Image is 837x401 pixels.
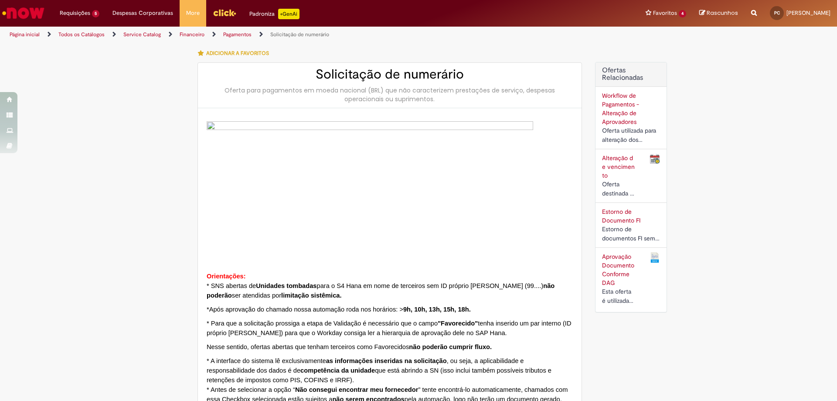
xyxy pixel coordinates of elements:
[10,31,40,38] a: Página inicial
[270,31,329,38] a: Solicitação de numerário
[207,67,573,82] h2: Solicitação de numerário
[602,180,636,198] div: Oferta destinada à alteração de data de pagamento
[256,282,316,289] strong: Unidades tombadas
[399,306,403,313] span: >
[295,386,418,393] strong: Não consegui encontrar meu fornecedor
[7,27,551,43] ul: Trilhas de página
[602,287,636,305] div: Esta oferta é utilizada para o Campo solicitar a aprovação do documento que esta fora da alçada d...
[60,9,90,17] span: Requisições
[602,126,660,144] div: Oferta utilizada para alteração dos aprovadores cadastrados no workflow de documentos a pagar.
[438,320,478,327] strong: "Favorecido"
[602,92,639,126] a: Workflow de Pagamentos - Alteração de Aprovadores
[650,154,660,164] img: Alteração de vencimento
[403,306,471,313] span: 9h, 10h, 13h, 15h, 18h.
[207,282,555,299] strong: não poderão
[679,10,686,17] span: 4
[207,273,246,280] span: Orientações:
[123,31,161,38] a: Service Catalog
[602,154,635,179] a: Alteração de vencimento
[602,67,660,82] h2: Ofertas Relacionadas
[699,9,738,17] a: Rascunhos
[602,225,660,243] div: Estorno de documentos FI sem partidas compensadas
[1,4,46,22] img: ServiceNow
[278,9,299,19] p: +GenAi
[180,31,204,38] a: Financeiro
[653,9,677,17] span: Favoritos
[602,253,634,287] a: Aprovação Documento Conforme DAG
[207,121,533,254] img: sys_attachment.do
[249,9,299,19] div: Padroniza
[206,50,269,57] span: Adicionar a Favoritos
[112,9,173,17] span: Despesas Corporativas
[197,44,274,62] button: Adicionar a Favoritos
[58,31,105,38] a: Todos os Catálogos
[207,357,551,384] span: * A interface do sistema lê exclusivamente , ou seja, a aplicabilidade e responsabilidade dos dad...
[650,252,660,263] img: Aprovação Documento Conforme DAG
[281,292,342,299] strong: limitação sistêmica.
[300,367,375,374] strong: competência da unidade
[786,9,830,17] span: [PERSON_NAME]
[774,10,780,16] span: PC
[186,9,200,17] span: More
[409,343,492,350] strong: não poderão cumprir fluxo.
[207,343,492,350] span: Nesse sentido, ofertas abertas que tenham terceiros como Favorecidos
[207,320,572,336] span: * Para que a solicitação prossiga a etapa de Validação é necessário que o campo tenha inserido um...
[223,31,252,38] a: Pagamentos
[207,306,474,313] span: *Após aprovação do chamado nossa automação roda nos horários:
[207,86,573,103] div: Oferta para pagamentos em moeda nacional (BRL) que não caracterizem prestações de serviço, despes...
[602,208,640,224] a: Estorno de Documento FI
[207,282,555,299] span: * SNS abertas de para o S4 Hana em nome de terceiros sem ID próprio [PERSON_NAME] (99....) ser at...
[707,9,738,17] span: Rascunhos
[326,357,447,364] strong: as informações inseridas na solicitação
[595,62,667,312] div: Ofertas Relacionadas
[213,6,236,19] img: click_logo_yellow_360x200.png
[92,10,99,17] span: 5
